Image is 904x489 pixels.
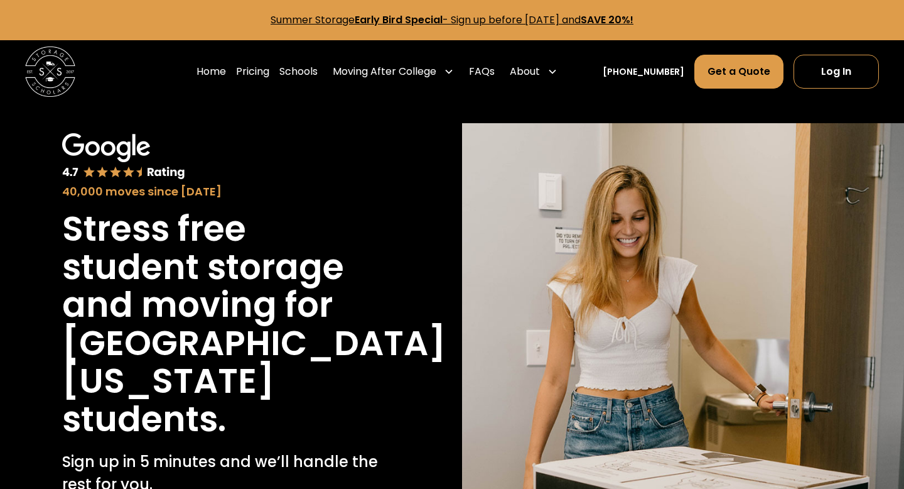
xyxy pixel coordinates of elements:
div: Moving After College [328,54,459,89]
img: Google 4.7 star rating [62,133,185,180]
a: Get a Quote [694,55,783,89]
a: home [25,47,75,97]
div: About [505,54,562,89]
strong: SAVE 20%! [581,13,633,27]
a: Summer StorageEarly Bird Special- Sign up before [DATE] andSAVE 20%! [271,13,633,27]
h1: [GEOGRAPHIC_DATA][US_STATE] [62,324,446,400]
h1: Stress free student storage and moving for [62,210,380,324]
a: Pricing [236,54,269,89]
h1: students. [62,400,226,439]
img: Storage Scholars main logo [25,47,75,97]
a: Home [196,54,226,89]
div: 40,000 moves since [DATE] [62,183,380,200]
a: Log In [794,55,879,89]
a: [PHONE_NUMBER] [603,65,684,79]
a: FAQs [469,54,495,89]
strong: Early Bird Special [355,13,443,27]
div: About [510,64,540,79]
a: Schools [279,54,318,89]
div: Moving After College [333,64,436,79]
